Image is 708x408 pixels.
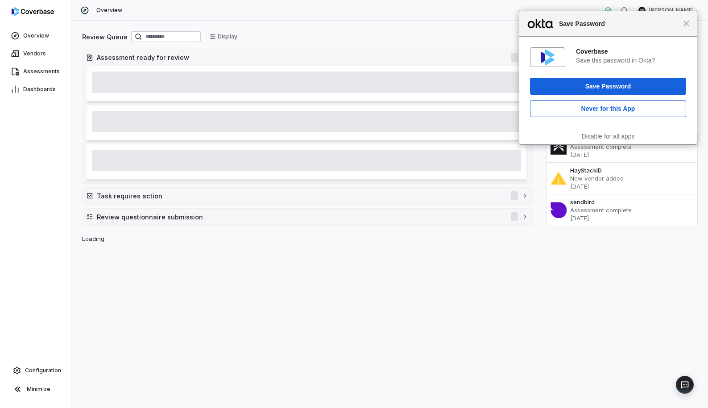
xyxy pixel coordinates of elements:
[2,81,69,97] a: Dashboards
[570,151,671,159] p: [DATE]
[23,68,60,75] span: Assessments
[4,380,67,398] button: Minimize
[96,7,122,14] span: Overview
[2,63,69,80] a: Assessments
[683,20,690,27] span: Close
[633,4,699,17] button: SM[PERSON_NAME]
[204,30,243,43] button: Display
[23,86,56,93] span: Dashboards
[83,209,532,225] button: Review questionnaire submission
[541,50,555,65] img: 3VltHMAAAAGSURBVAMA3mEt7l5kkUMAAAAASUVORK5CYII=
[25,367,61,374] span: Configuration
[12,7,54,16] img: logo-D7KZi-bG.svg
[547,131,697,162] a: ExaforceAssessment complete[DATE]New
[581,133,634,140] a: Disable for all apps
[97,212,502,222] h2: Review questionnaire submission
[97,191,502,201] h2: Task requires action
[570,198,694,206] h3: sendbird
[576,56,686,64] div: Save this password in Okta?
[71,21,708,408] div: Loading
[570,182,694,190] p: [DATE]
[576,47,686,55] div: Coverbase
[83,49,532,66] button: Assessment ready for review
[2,46,69,62] a: Vendors
[570,166,694,174] h3: HayStackID
[23,32,49,39] span: Overview
[570,206,694,214] p: Assessment complete
[547,194,697,226] a: sendbirdAssessment complete[DATE]
[547,162,697,194] a: HayStackIDNew vendor added[DATE]
[97,53,502,62] h2: Assessment ready for review
[530,78,686,95] button: Save Password
[638,7,646,14] span: SM
[27,386,50,393] span: Minimize
[530,100,686,117] button: Never for this App
[82,32,128,42] h2: Review Queue
[23,50,46,57] span: Vendors
[570,174,694,182] p: New vendor added
[555,18,683,29] span: Save Password
[570,214,694,222] p: [DATE]
[2,28,69,44] a: Overview
[83,188,532,204] button: Task requires action
[4,362,67,379] a: Configuration
[570,143,671,151] p: Assessment complete
[649,7,694,14] span: [PERSON_NAME]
